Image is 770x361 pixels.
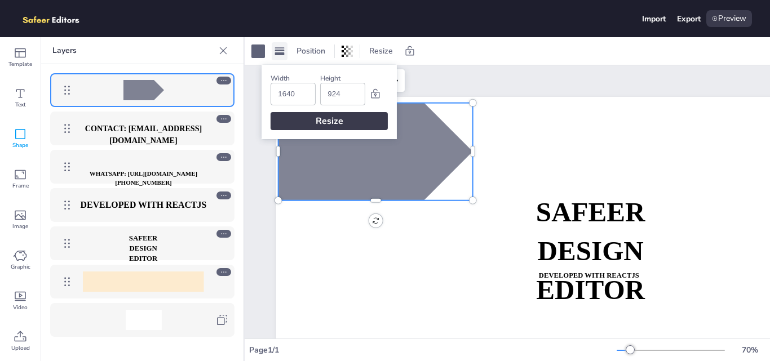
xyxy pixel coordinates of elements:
span: Shape [12,141,28,150]
span: Frame [12,181,29,190]
div: SAFEERDESIGN EDITOR [50,226,234,260]
strong: DESIGN EDITOR [536,236,645,305]
div: Export [677,14,701,24]
p: Layers [52,37,214,64]
span: Upload [11,344,30,353]
strong: WHATSAPP: [URL][DOMAIN_NAME][PHONE_NUMBER] [90,170,197,186]
span: Position [294,46,328,56]
div: Resize [271,112,388,130]
div: Import [642,14,666,24]
strong: SAFEER [129,234,158,242]
span: Resize [367,46,395,56]
span: Graphic [11,262,30,271]
strong: CONTACT: [EMAIL_ADDRESS][DOMAIN_NAME] [85,124,202,145]
strong: SAFEER [536,197,645,228]
strong: DESIGN EDITOR [129,244,157,262]
strong: DEVELOPED WITH REACTJS [81,200,207,210]
span: Video [13,303,28,312]
div: Height [320,74,365,83]
span: Text [15,100,26,109]
div: Preview [706,10,752,27]
span: Template [8,60,32,69]
strong: DEVELOPED WITH REACTJS [539,271,639,279]
div: Width [271,74,316,83]
span: Image [12,222,28,231]
div: Page 1 / 1 [249,345,617,355]
div: 70 % [736,345,763,355]
img: logo.png [18,10,96,27]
